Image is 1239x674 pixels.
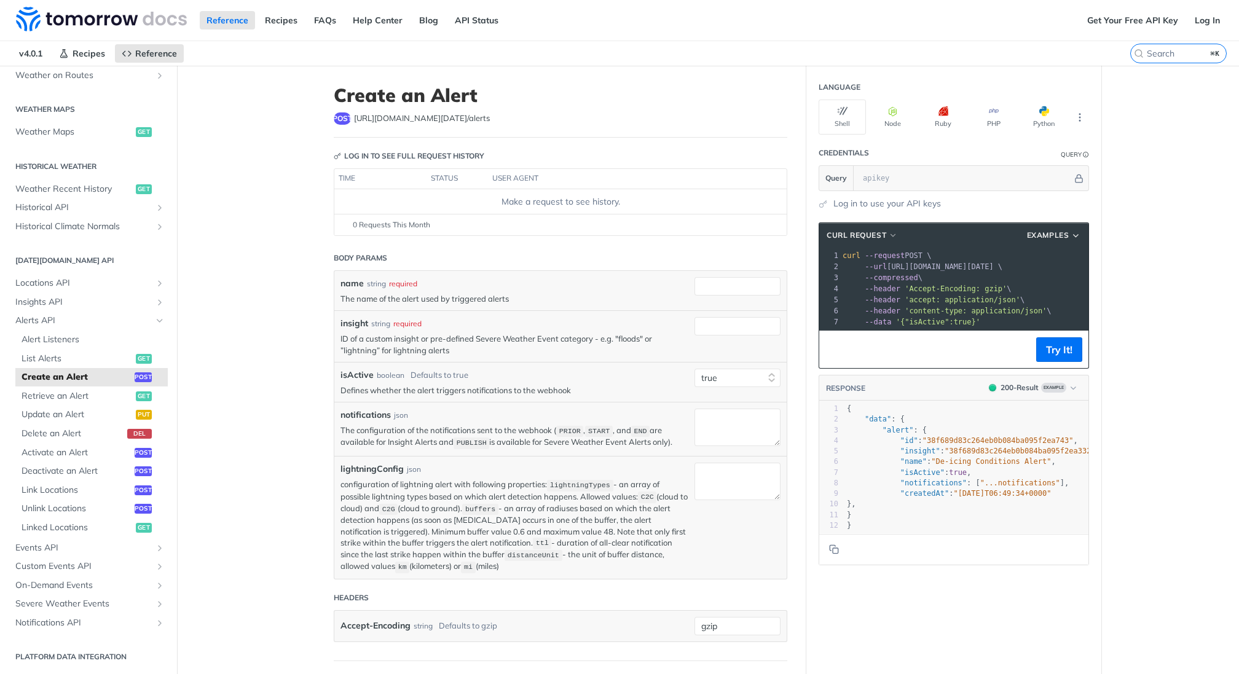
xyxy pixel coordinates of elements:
span: Notifications API [15,617,152,629]
svg: Key [334,152,341,160]
div: Defaults to gzip [439,617,497,635]
button: Show subpages for Historical Climate Normals [155,222,165,232]
span: get [136,184,152,194]
a: Reference [115,44,184,63]
div: 12 [819,520,838,531]
a: Delete an Alertdel [15,425,168,443]
span: post [135,448,152,458]
span: Delete an Alert [22,428,124,440]
img: Tomorrow.io Weather API Docs [16,7,187,31]
span: Weather Recent History [15,183,133,195]
p: configuration of lightning alert with following properties: - an array of possible lightning type... [340,479,688,573]
div: string [414,617,433,635]
svg: Search [1134,49,1144,58]
span: [URL][DOMAIN_NAME][DATE] \ [843,262,1002,271]
span: Create an Alert [22,371,132,383]
div: 11 [819,510,838,520]
a: Retrieve an Alertget [15,387,168,406]
span: Historical Climate Normals [15,221,152,233]
span: 'Accept-Encoding: gzip' [905,284,1007,293]
button: More Languages [1071,108,1089,127]
div: required [389,278,417,289]
span: mi [464,563,473,571]
a: Severe Weather EventsShow subpages for Severe Weather Events [9,595,168,613]
span: C2G [382,505,395,514]
span: Examples [1027,230,1069,241]
span: C2C [641,493,654,502]
span: buffers [465,505,495,514]
button: Shell [819,100,866,135]
button: cURL Request [822,229,902,241]
span: Locations API [15,277,152,289]
a: Weather Mapsget [9,123,168,141]
label: insight [340,317,368,330]
span: : { [847,426,927,434]
div: Body Params [334,253,387,264]
p: The configuration of the notifications sent to the webhook ( , , and are available for Insight Al... [340,425,688,449]
th: status [427,169,488,189]
span: post [135,466,152,476]
button: Show subpages for Custom Events API [155,562,165,571]
a: Recipes [258,11,304,29]
a: Historical APIShow subpages for Historical API [9,198,168,217]
button: Try It! [1036,337,1082,362]
span: ttl [536,539,549,548]
button: 200200-ResultExample [983,382,1082,394]
span: Reference [135,48,177,59]
span: }, [847,500,856,508]
div: 4 [819,436,838,446]
span: get [136,523,152,533]
div: 2 [819,261,840,272]
span: "name" [900,457,927,466]
span: curl [843,251,860,260]
h2: Historical Weather [9,161,168,172]
a: Locations APIShow subpages for Locations API [9,274,168,292]
span: v4.0.1 [12,44,49,63]
div: Make a request to see history. [339,195,782,208]
span: --request [865,251,905,260]
span: lightningTypes [550,481,610,490]
span: post [135,485,152,495]
span: 'accept: application/json' [905,296,1020,304]
label: Accept-Encoding [340,617,411,635]
button: Copy to clipboard [825,340,843,359]
a: Alert Listeners [15,331,168,349]
div: Query [1061,150,1082,159]
span: "38f689d83c264eb0b084ba095f2ea332" [945,447,1096,455]
div: 6 [819,457,838,467]
span: true [949,468,967,477]
span: "createdAt" [900,489,949,498]
div: 1 [819,250,840,261]
span: "isActive" [900,468,945,477]
span: "alert" [883,426,914,434]
span: \ [843,273,922,282]
a: Log In [1188,11,1227,29]
a: Activate an Alertpost [15,444,168,462]
span: Link Locations [22,484,132,496]
button: Ruby [919,100,967,135]
div: required [393,318,422,329]
a: Deactivate an Alertpost [15,462,168,480]
p: Defines whether the alert triggers notifications to the webhook [340,385,688,396]
span: --url [865,262,887,271]
span: } [847,511,851,519]
a: Update an Alertput [15,406,168,424]
a: Linked Locationsget [15,519,168,537]
div: json [407,464,421,475]
a: FAQs [307,11,343,29]
span: "data" [865,415,891,423]
span: --header [865,296,900,304]
span: : [ ], [847,479,1069,487]
button: Hide subpages for Alerts API [155,316,165,326]
span: https://api.tomorrow.io/v4/alerts [354,112,490,125]
button: Query [819,166,854,190]
span: Events API [15,542,152,554]
span: : , [847,457,1056,466]
span: Historical API [15,202,152,214]
span: "...notifications" [980,479,1060,487]
button: Copy to clipboard [825,540,843,558]
span: del [127,429,152,439]
span: "notifications" [900,479,967,487]
a: Link Locationspost [15,481,168,500]
span: On-Demand Events [15,579,152,592]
